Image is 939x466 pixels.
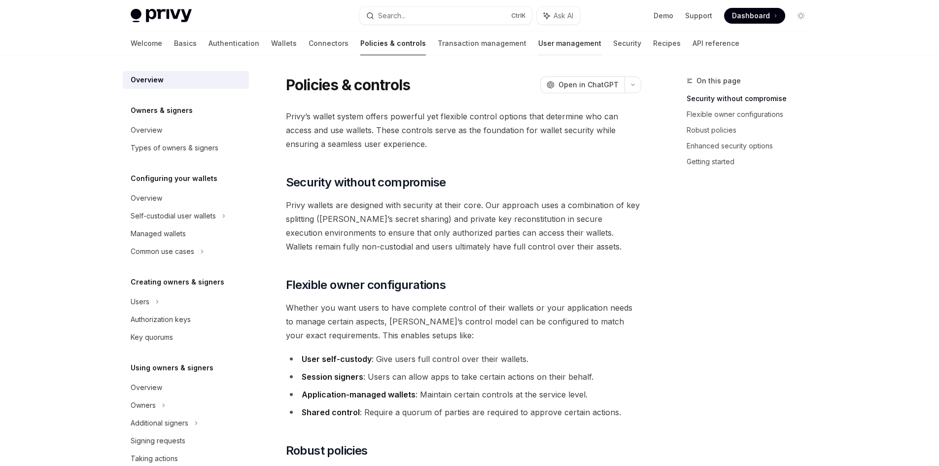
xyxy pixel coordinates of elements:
strong: Shared control [302,407,360,417]
span: Ctrl K [511,12,526,20]
a: Dashboard [724,8,785,24]
div: Self-custodial user wallets [131,210,216,222]
a: Managed wallets [123,225,249,243]
strong: Application-managed wallets [302,390,416,399]
a: Getting started [687,154,817,170]
h5: Configuring your wallets [131,173,217,184]
div: Managed wallets [131,228,186,240]
h5: Owners & signers [131,105,193,116]
span: Privy’s wallet system offers powerful yet flexible control options that determine who can access ... [286,109,641,151]
div: Owners [131,399,156,411]
a: Signing requests [123,432,249,450]
a: Support [685,11,712,21]
a: Types of owners & signers [123,139,249,157]
div: Overview [131,382,162,394]
a: Overview [123,71,249,89]
li: : Give users full control over their wallets. [286,352,641,366]
span: Whether you want users to have complete control of their wallets or your application needs to man... [286,301,641,342]
div: Authorization keys [131,314,191,325]
a: Connectors [309,32,348,55]
a: Overview [123,379,249,396]
span: On this page [696,75,741,87]
a: Transaction management [438,32,526,55]
div: Overview [131,74,164,86]
span: Privy wallets are designed with security at their core. Our approach uses a combination of key sp... [286,198,641,253]
div: Common use cases [131,246,194,257]
a: Security without compromise [687,91,817,107]
li: : Users can allow apps to take certain actions on their behalf. [286,370,641,384]
img: light logo [131,9,192,23]
a: Policies & controls [360,32,426,55]
a: Key quorums [123,328,249,346]
div: Types of owners & signers [131,142,218,154]
div: Additional signers [131,417,188,429]
div: Overview [131,192,162,204]
div: Search... [378,10,406,22]
button: Ask AI [537,7,580,25]
button: Toggle dark mode [793,8,809,24]
strong: Session signers [302,372,363,382]
button: Open in ChatGPT [540,76,625,93]
a: User management [538,32,601,55]
a: Authentication [209,32,259,55]
h5: Using owners & signers [131,362,213,374]
button: Search...CtrlK [359,7,532,25]
h1: Policies & controls [286,76,411,94]
span: Open in ChatGPT [558,80,619,90]
strong: User self-custody [302,354,372,364]
a: API reference [693,32,739,55]
div: Users [131,296,149,308]
a: Demo [654,11,673,21]
li: : Maintain certain controls at the service level. [286,388,641,401]
a: Wallets [271,32,297,55]
span: Robust policies [286,443,368,459]
div: Key quorums [131,331,173,343]
a: Security [613,32,641,55]
a: Basics [174,32,197,55]
span: Dashboard [732,11,770,21]
a: Overview [123,121,249,139]
h5: Creating owners & signers [131,276,224,288]
div: Signing requests [131,435,185,447]
a: Overview [123,189,249,207]
a: Authorization keys [123,311,249,328]
a: Enhanced security options [687,138,817,154]
a: Robust policies [687,122,817,138]
div: Taking actions [131,453,178,465]
a: Flexible owner configurations [687,107,817,122]
div: Overview [131,124,162,136]
a: Welcome [131,32,162,55]
span: Security without compromise [286,175,446,190]
a: Recipes [653,32,681,55]
span: Ask AI [554,11,573,21]
span: Flexible owner configurations [286,277,446,293]
li: : Require a quorum of parties are required to approve certain actions. [286,405,641,419]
